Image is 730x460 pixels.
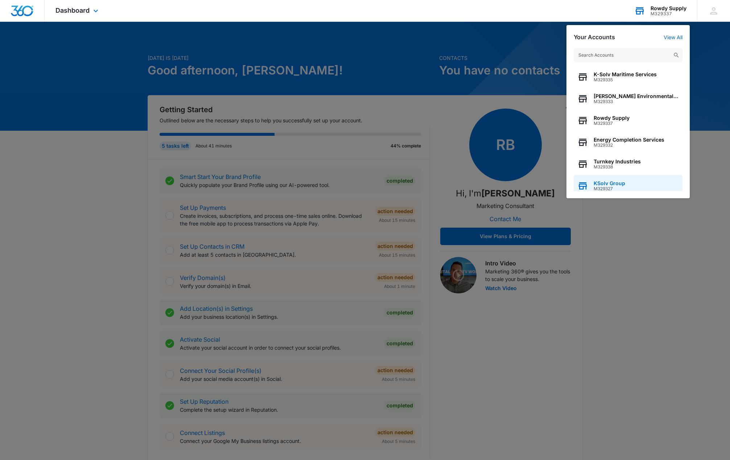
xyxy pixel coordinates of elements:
span: M329335 [594,77,657,82]
div: account id [651,11,686,16]
a: View All [664,34,682,40]
span: M329332 [594,143,664,148]
span: Energy Completion Services [594,137,664,143]
span: Rowdy Supply [594,115,630,121]
span: M329333 [594,99,679,104]
button: Energy Completion ServicesM329332 [574,131,682,153]
span: Dashboard [55,7,90,14]
button: Turnkey IndustriesM329338 [574,153,682,175]
span: Turnkey Industries [594,159,641,164]
span: M329327 [594,186,625,191]
button: Rowdy SupplyM329337 [574,110,682,131]
div: account name [651,5,686,11]
span: M329337 [594,121,630,126]
span: KSolv Group [594,180,625,186]
button: KSolv GroupM329327 [574,175,682,197]
span: [PERSON_NAME] Environmental Solutions [594,93,679,99]
input: Search Accounts [574,48,682,62]
span: K-Solv Maritime Services [594,72,657,77]
button: K-Solv Maritime ServicesM329335 [574,66,682,88]
span: M329338 [594,164,641,170]
button: [PERSON_NAME] Environmental SolutionsM329333 [574,88,682,110]
h2: Your Accounts [574,34,615,41]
